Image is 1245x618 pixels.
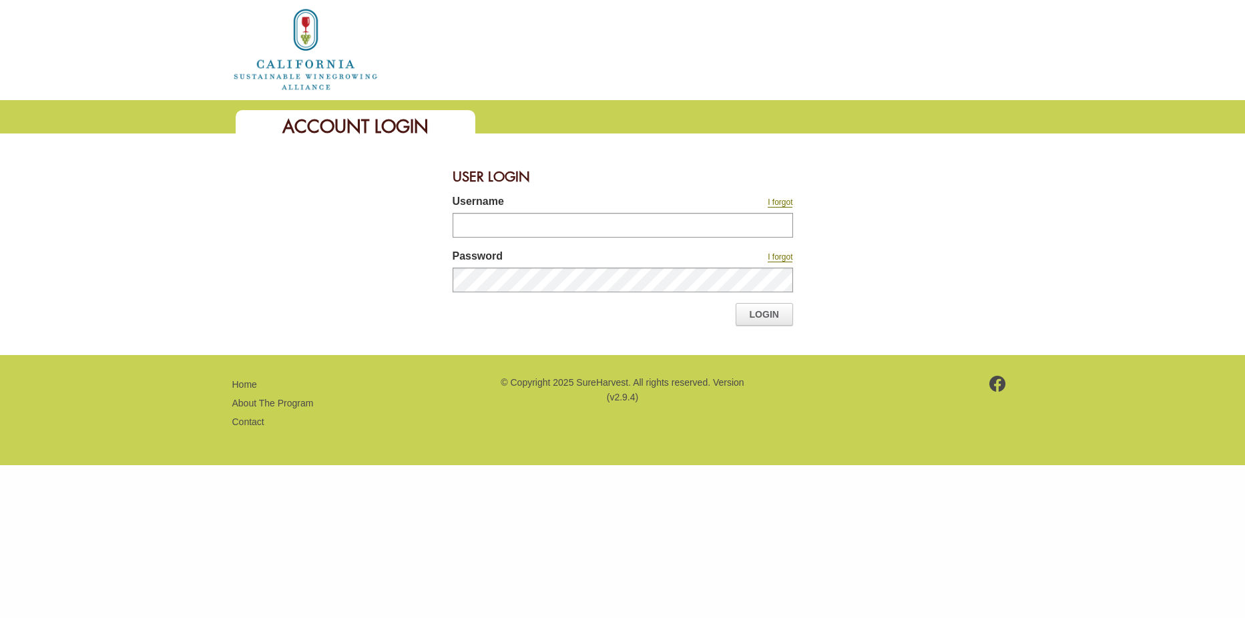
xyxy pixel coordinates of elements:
img: logo_cswa2x.png [232,7,379,92]
a: Contact [232,416,264,427]
div: User Login [453,160,793,194]
p: © Copyright 2025 SureHarvest. All rights reserved. Version (v2.9.4) [499,375,746,405]
a: About The Program [232,398,314,408]
label: Password [453,248,673,268]
label: Username [453,194,673,213]
a: Home [232,43,379,54]
a: Login [736,303,793,326]
a: I forgot [768,252,792,262]
a: Home [232,379,257,390]
span: Account Login [282,115,429,138]
img: footer-facebook.png [989,376,1006,392]
a: I forgot [768,198,792,208]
